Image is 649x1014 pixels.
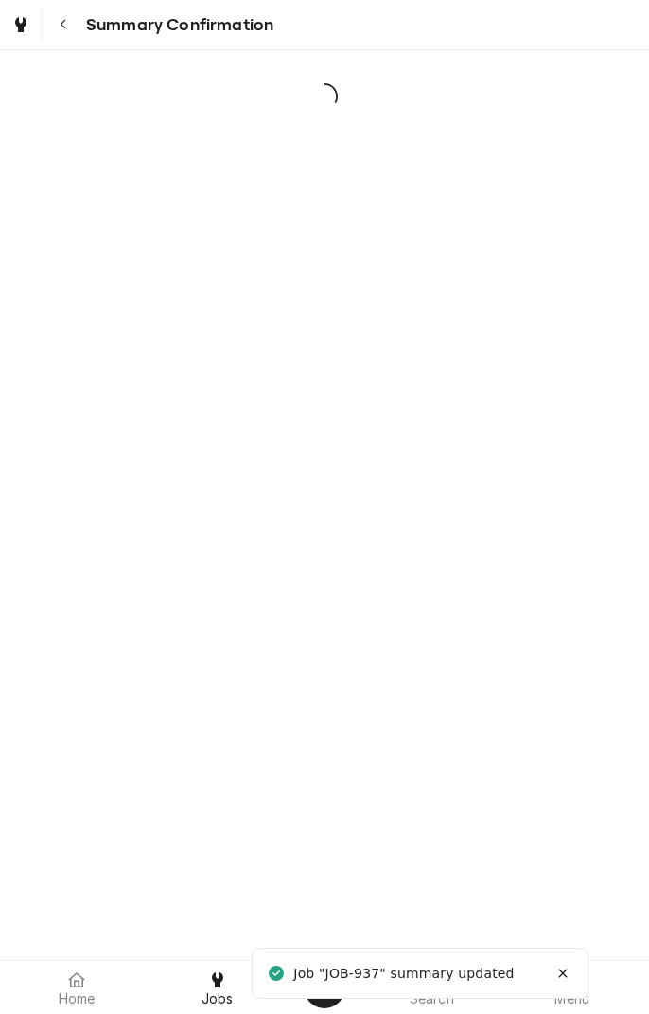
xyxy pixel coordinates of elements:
[202,991,234,1006] span: Jobs
[46,8,80,42] button: Navigate back
[410,991,454,1006] span: Search
[293,964,517,984] div: Job "JOB-937" summary updated
[4,8,38,42] a: Go to Jobs
[80,12,273,38] span: Summary Confirmation
[149,965,288,1010] a: Jobs
[8,965,147,1010] a: Home
[554,991,589,1006] span: Menu
[59,991,96,1006] span: Home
